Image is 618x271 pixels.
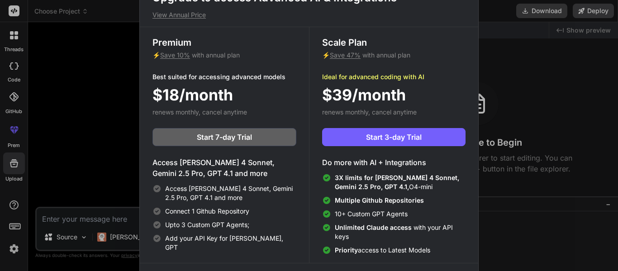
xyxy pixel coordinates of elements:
[335,223,466,241] span: with your API keys
[330,51,361,59] span: Save 47%
[152,36,296,49] h3: Premium
[322,157,466,168] h4: Do more with AI + Integrations
[335,246,430,255] span: access to Latest Models
[152,83,233,106] span: $18/month
[152,10,466,19] p: View Annual Price
[322,36,466,49] h3: Scale Plan
[165,234,296,252] span: Add your API Key for [PERSON_NAME], GPT
[335,209,408,219] span: 10+ Custom GPT Agents
[165,207,249,216] span: Connect 1 Github Repository
[165,220,249,229] span: Upto 3 Custom GPT Agents;
[335,246,358,254] span: Priority
[335,173,466,191] span: O4-mini
[322,72,466,81] p: Ideal for advanced coding with AI
[335,174,459,190] span: 3X limits for [PERSON_NAME] 4 Sonnet, Gemini 2.5 Pro, GPT 4.1,
[152,51,296,60] p: ⚡ with annual plan
[197,132,252,143] span: Start 7-day Trial
[322,128,466,146] button: Start 3-day Trial
[335,223,414,231] span: Unlimited Claude access
[366,132,422,143] span: Start 3-day Trial
[165,184,296,202] span: Access [PERSON_NAME] 4 Sonnet, Gemini 2.5 Pro, GPT 4.1 and more
[152,128,296,146] button: Start 7-day Trial
[322,51,466,60] p: ⚡ with annual plan
[152,72,296,81] p: Best suited for accessing advanced models
[160,51,190,59] span: Save 10%
[322,83,406,106] span: $39/month
[322,108,417,116] span: renews monthly, cancel anytime
[335,196,424,204] span: Multiple Github Repositories
[152,108,247,116] span: renews monthly, cancel anytime
[152,157,296,179] h4: Access [PERSON_NAME] 4 Sonnet, Gemini 2.5 Pro, GPT 4.1 and more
